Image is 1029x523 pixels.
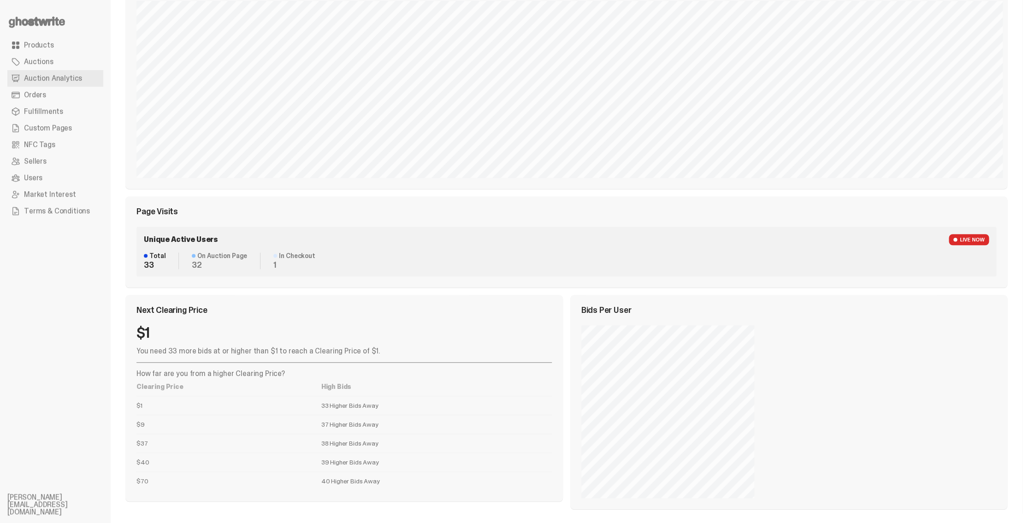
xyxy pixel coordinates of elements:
span: Unique Active Users [144,236,218,243]
a: Users [7,170,103,186]
a: Auction Analytics [7,70,103,87]
span: Custom Pages [24,124,72,132]
a: Auctions [7,53,103,70]
dt: Total [144,253,166,259]
dd: 33 [144,261,166,269]
dt: On Auction Page [192,253,247,259]
a: Fulfillments [7,103,103,120]
span: Bids Per User [581,306,632,314]
span: LIVE NOW [949,234,989,245]
p: You need 33 more bids at or higher than $1 to reach a Clearing Price of $1. [136,347,552,355]
td: $9 [136,415,321,434]
span: Products [24,41,54,49]
a: Sellers [7,153,103,170]
span: Auction Analytics [24,75,82,82]
td: 40 Higher Bids Away [321,471,552,490]
th: High Bids [321,377,552,396]
a: Terms & Conditions [7,203,103,219]
span: Market Interest [24,191,76,198]
span: Users [24,174,42,182]
span: Next Clearing Price [136,306,207,314]
td: $40 [136,452,321,471]
span: Orders [24,91,46,99]
td: 39 Higher Bids Away [321,452,552,471]
td: $70 [136,471,321,490]
div: $1 [136,325,552,340]
td: $1 [136,396,321,415]
span: Sellers [24,158,47,165]
a: NFC Tags [7,136,103,153]
td: 37 Higher Bids Away [321,415,552,434]
a: Market Interest [7,186,103,203]
td: $37 [136,434,321,452]
span: Fulfillments [24,108,63,115]
span: Auctions [24,58,53,65]
dd: 32 [192,261,247,269]
th: Clearing Price [136,377,321,396]
td: 38 Higher Bids Away [321,434,552,452]
li: [PERSON_NAME][EMAIL_ADDRESS][DOMAIN_NAME] [7,494,118,516]
dd: 1 [273,261,315,269]
span: Terms & Conditions [24,207,90,215]
td: 33 Higher Bids Away [321,396,552,415]
a: Products [7,37,103,53]
dt: In Checkout [273,253,315,259]
span: Page Visits [136,207,178,216]
p: How far are you from a higher Clearing Price? [136,370,552,377]
a: Orders [7,87,103,103]
a: Custom Pages [7,120,103,136]
span: NFC Tags [24,141,55,148]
